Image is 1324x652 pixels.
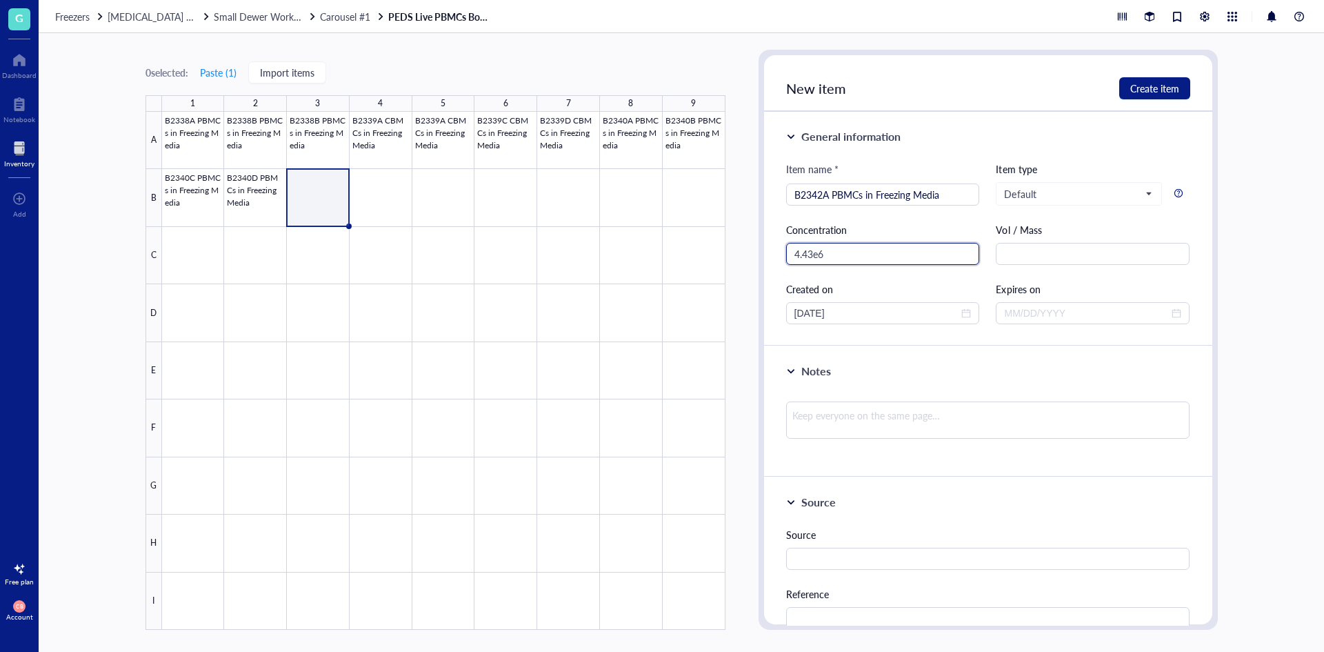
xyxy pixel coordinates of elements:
div: Notes [801,363,831,379]
span: Create item [1130,83,1179,94]
div: G [146,457,162,515]
input: MM/DD/YYYY [794,306,959,321]
div: Source [786,527,1190,542]
a: Freezers [55,10,105,23]
div: Created on [786,281,980,297]
div: General information [801,128,901,145]
div: 4 [378,95,383,112]
div: I [146,573,162,630]
a: Notebook [3,93,35,124]
div: 5 [441,95,445,112]
div: D [146,284,162,342]
div: A [146,112,162,169]
span: Freezers [55,10,90,23]
span: CB [16,603,23,609]
div: 9 [691,95,696,112]
div: Item name [786,161,839,177]
div: 7 [566,95,571,112]
div: Reference [786,586,1190,602]
a: Small Dewer Working StorageCarousel #1 [214,10,385,23]
div: Source [801,494,836,511]
div: Free plan [5,577,34,586]
div: 8 [628,95,633,112]
div: 6 [503,95,508,112]
button: Paste (1) [199,61,237,83]
a: [MEDICAL_DATA] Storage ([PERSON_NAME]/[PERSON_NAME]) [108,10,211,23]
div: Add [13,210,26,218]
div: 0 selected: [146,65,188,80]
div: Notebook [3,115,35,124]
span: Import items [260,67,314,78]
a: Dashboard [2,49,37,79]
div: Vol / Mass [996,222,1190,237]
div: F [146,399,162,457]
span: Default [1004,188,1151,200]
div: E [146,342,162,399]
span: Carousel #1 [320,10,370,23]
div: Item type [996,161,1190,177]
div: Account [6,613,33,621]
span: G [15,9,23,26]
div: B [146,169,162,226]
div: 1 [190,95,195,112]
div: Inventory [4,159,34,168]
div: 2 [253,95,258,112]
div: Concentration [786,222,980,237]
span: [MEDICAL_DATA] Storage ([PERSON_NAME]/[PERSON_NAME]) [108,10,383,23]
span: New item [786,79,846,98]
div: C [146,227,162,284]
div: Dashboard [2,71,37,79]
div: 3 [315,95,320,112]
input: MM/DD/YYYY [1004,306,1169,321]
span: Small Dewer Working Storage [214,10,341,23]
button: Import items [248,61,326,83]
div: H [146,515,162,572]
div: Expires on [996,281,1190,297]
a: Inventory [4,137,34,168]
button: Create item [1119,77,1190,99]
a: PEDS Live PBMCs Box #56 [388,10,492,23]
